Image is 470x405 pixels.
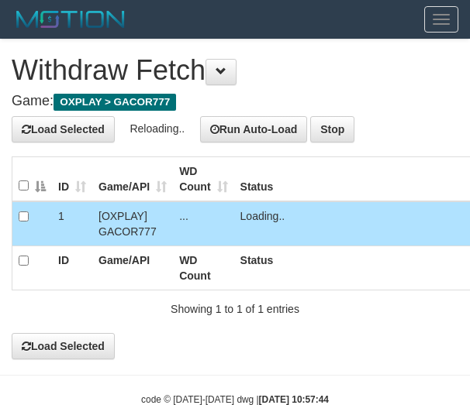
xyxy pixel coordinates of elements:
[12,94,458,109] h4: Game:
[259,394,329,405] strong: [DATE] 10:57:44
[173,246,233,290] th: WD Count
[173,157,233,202] th: WD Count: activate to sort column ascending
[12,55,458,86] h1: Withdraw Fetch
[310,116,354,142] button: Stop
[92,246,173,290] th: Game/API
[12,333,115,359] button: Load Selected
[179,210,188,222] span: ...
[130,122,185,135] span: Reloading..
[52,201,92,246] td: 1
[141,394,329,405] small: code © [DATE]-[DATE] dwg |
[54,94,176,111] span: OXPLAY > GACOR777
[92,157,173,202] th: Game/API: activate to sort column ascending
[92,201,173,246] td: [OXPLAY] GACOR777
[52,246,92,290] th: ID
[52,157,92,202] th: ID: activate to sort column ascending
[12,8,130,31] img: MOTION_logo.png
[240,210,285,222] span: Loading..
[12,295,458,317] div: Showing 1 to 1 of 1 entries
[200,116,308,142] button: Run Auto-Load
[12,116,115,142] button: Load Selected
